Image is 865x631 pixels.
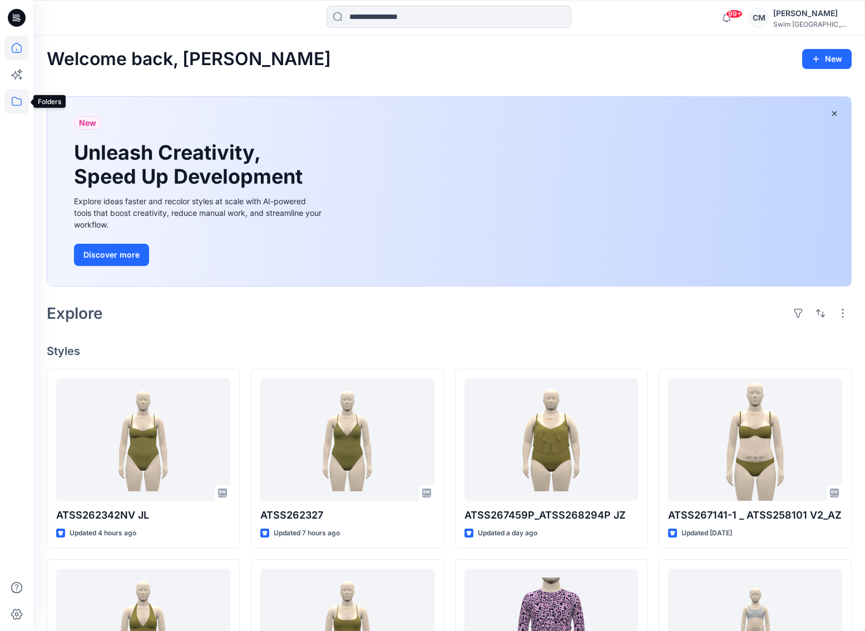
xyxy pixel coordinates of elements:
[79,116,96,130] span: New
[773,20,851,28] div: Swim [GEOGRAPHIC_DATA]
[74,141,308,189] h1: Unleash Creativity, Speed Up Development
[56,378,230,501] a: ATSS262342NV JL
[274,528,340,539] p: Updated 7 hours ago
[260,378,434,501] a: ATSS262327
[260,507,434,523] p: ATSS262327
[56,507,230,523] p: ATSS262342NV JL
[74,244,149,266] button: Discover more
[464,378,639,501] a: ATSS267459P_ATSS268294P JZ
[681,528,732,539] p: Updated [DATE]
[47,344,852,358] h4: Styles
[70,528,136,539] p: Updated 4 hours ago
[749,8,769,28] div: CM
[74,195,324,230] div: Explore ideas faster and recolor styles at scale with AI-powered tools that boost creativity, red...
[47,304,103,322] h2: Explore
[478,528,537,539] p: Updated a day ago
[47,49,331,70] h2: Welcome back, [PERSON_NAME]
[464,507,639,523] p: ATSS267459P_ATSS268294P JZ
[74,244,324,266] a: Discover more
[668,507,842,523] p: ATSS267141-1 _ ATSS258101 V2_AZ
[773,7,851,20] div: [PERSON_NAME]
[668,378,842,501] a: ATSS267141-1 _ ATSS258101 V2_AZ
[802,49,852,69] button: New
[726,9,743,18] span: 99+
